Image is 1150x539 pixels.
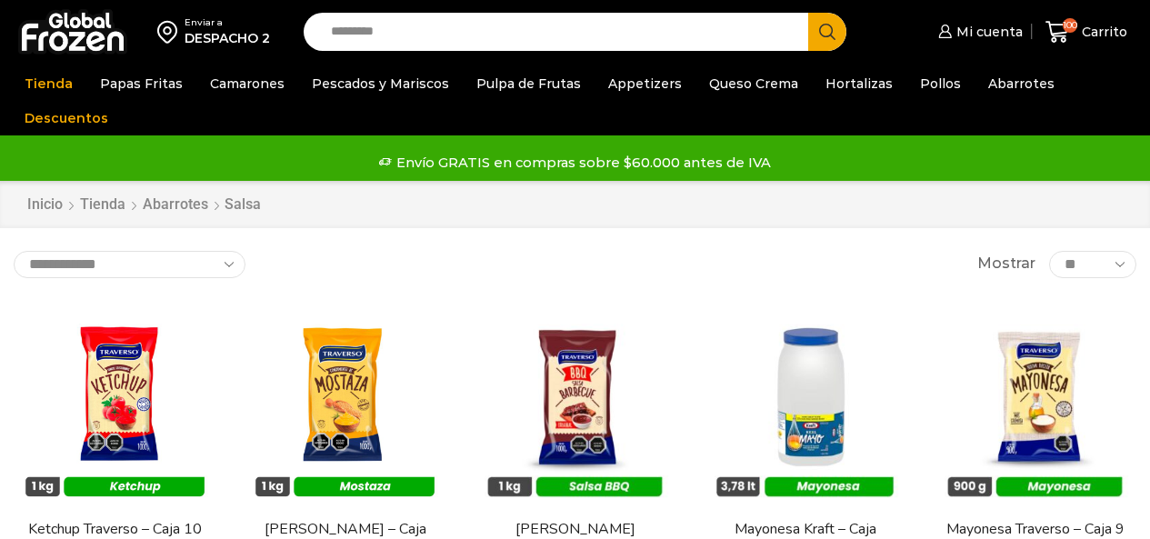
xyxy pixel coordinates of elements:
[201,66,294,101] a: Camarones
[911,66,970,101] a: Pollos
[979,66,1064,101] a: Abarrotes
[1041,11,1132,54] a: 100 Carrito
[700,66,807,101] a: Queso Crema
[157,16,185,47] img: address-field-icon.svg
[14,251,245,278] select: Pedido de la tienda
[26,195,64,215] a: Inicio
[185,16,270,29] div: Enviar a
[934,14,1023,50] a: Mi cuenta
[79,195,126,215] a: Tienda
[808,13,846,51] button: Search button
[952,23,1023,41] span: Mi cuenta
[1077,23,1127,41] span: Carrito
[26,195,261,215] nav: Breadcrumb
[15,101,117,135] a: Descuentos
[467,66,590,101] a: Pulpa de Frutas
[977,254,1035,274] span: Mostrar
[816,66,902,101] a: Hortalizas
[142,195,209,215] a: Abarrotes
[225,195,261,213] h1: Salsa
[1063,18,1077,33] span: 100
[15,66,82,101] a: Tienda
[91,66,192,101] a: Papas Fritas
[185,29,270,47] div: DESPACHO 2
[599,66,691,101] a: Appetizers
[303,66,458,101] a: Pescados y Mariscos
